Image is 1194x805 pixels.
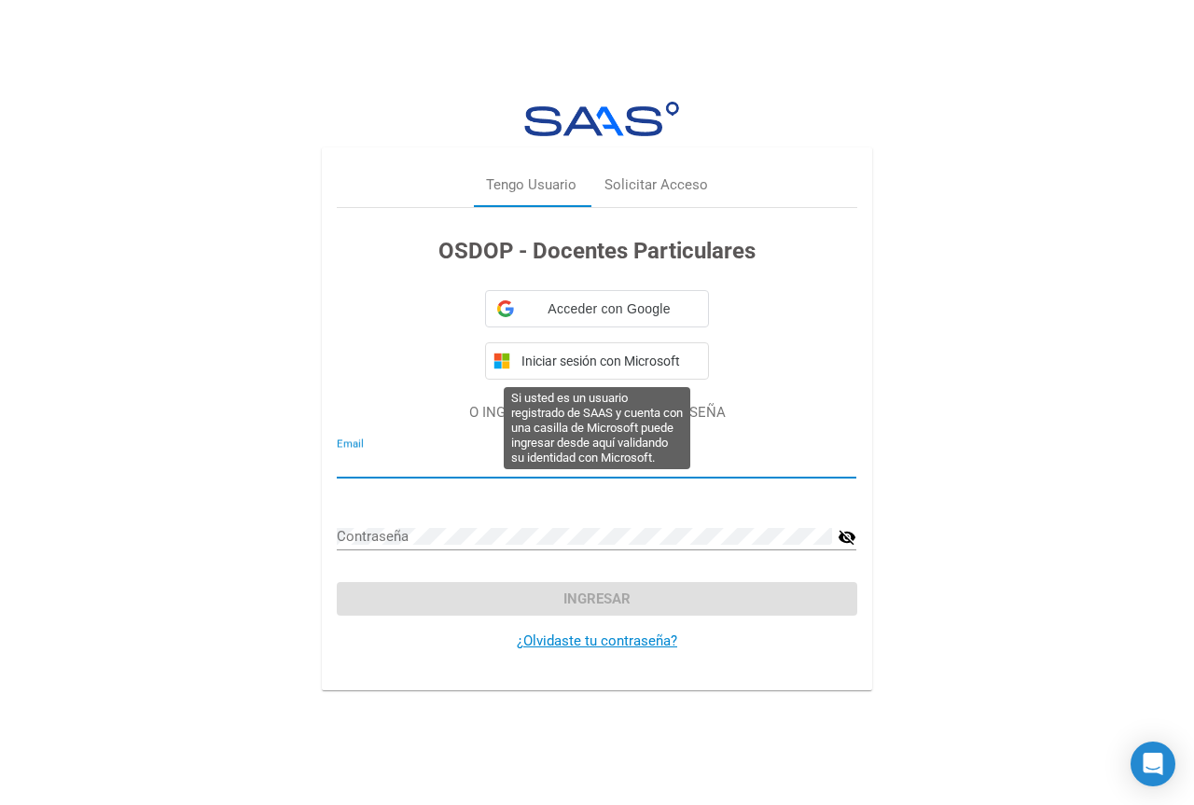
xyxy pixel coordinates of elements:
div: Solicitar Acceso [604,174,708,196]
p: O INGRESÁ TU CORREO Y CONTRASEÑA [337,402,856,423]
div: Open Intercom Messenger [1131,742,1175,786]
div: Tengo Usuario [486,174,576,196]
h3: OSDOP - Docentes Particulares [337,234,856,268]
div: Acceder con Google [485,290,709,327]
span: Iniciar sesión con Microsoft [518,354,701,368]
a: ¿Olvidaste tu contraseña? [517,632,677,649]
mat-icon: visibility_off [838,526,856,548]
button: Ingresar [337,582,856,616]
button: Iniciar sesión con Microsoft [485,342,709,380]
span: Ingresar [563,590,631,607]
span: Acceder con Google [521,299,697,319]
